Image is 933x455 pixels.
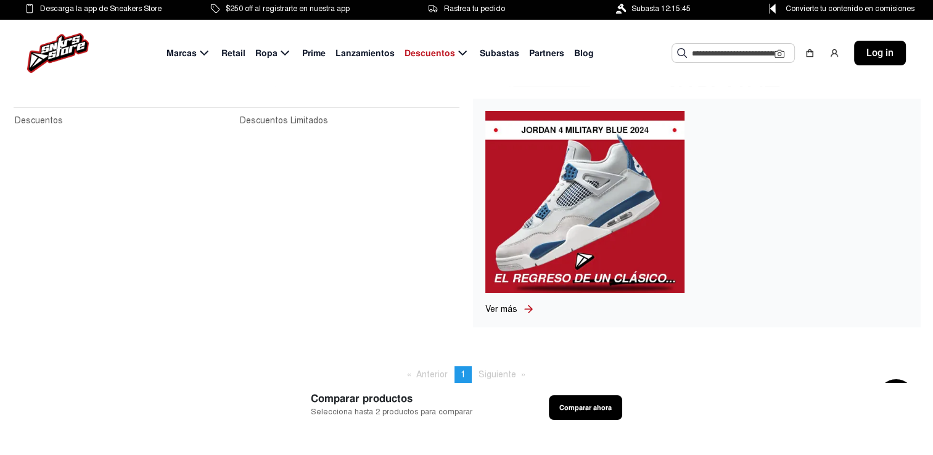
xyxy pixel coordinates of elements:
img: shopping [805,48,815,58]
span: Prime [302,47,326,60]
span: Selecciona hasta 2 productos para comparar [311,406,472,418]
ul: Pagination [401,366,532,383]
a: Descuentos Limitados [240,114,458,128]
span: $250 off al registrarte en nuestra app [226,2,350,15]
a: Ver más [485,303,522,316]
span: Subastas [480,47,519,60]
span: Comparar productos [311,391,472,406]
span: Siguiente [479,369,516,380]
a: Descuentos [15,114,232,128]
span: Partners [529,47,564,60]
span: Ropa [255,47,277,60]
span: 1 [461,369,466,380]
span: Ver más [485,304,517,314]
span: Marcas [166,47,197,60]
span: Descuentos [405,47,455,60]
img: user [829,48,839,58]
span: Convierte tu contenido en comisiones [786,2,915,15]
span: Subasta 12:15:45 [631,2,691,15]
span: Anterior [416,369,448,380]
img: Buscar [677,48,687,58]
button: Comparar ahora [549,395,622,420]
img: Cámara [775,49,784,59]
span: Retail [221,47,245,60]
img: Control Point Icon [765,4,780,14]
img: logo [27,33,89,73]
span: Descarga la app de Sneakers Store [40,2,162,15]
span: Rastrea tu pedido [443,2,504,15]
span: Log in [866,46,894,60]
span: Blog [574,47,594,60]
span: Lanzamientos [335,47,395,60]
